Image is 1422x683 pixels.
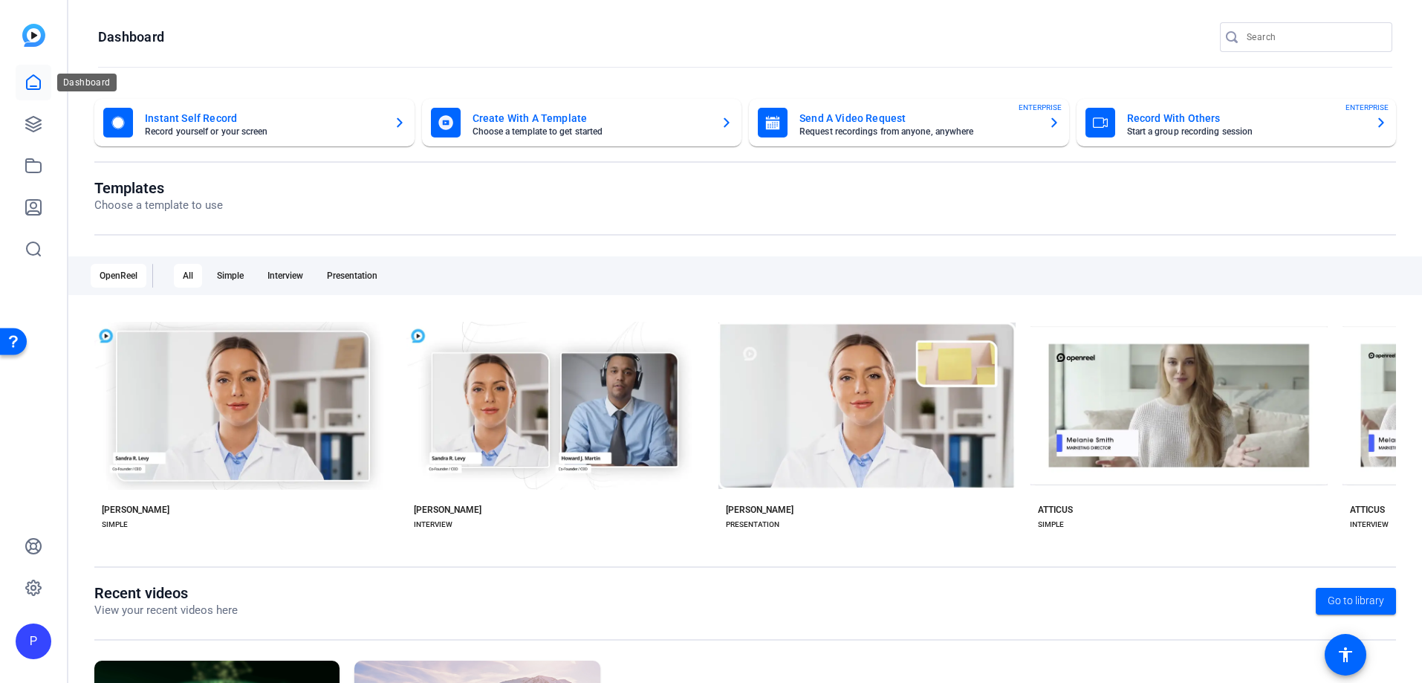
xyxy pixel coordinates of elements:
div: All [174,264,202,288]
span: Go to library [1328,593,1384,609]
mat-card-subtitle: Record yourself or your screen [145,127,382,136]
button: Create With A TemplateChoose a template to get started [422,99,742,146]
mat-card-subtitle: Choose a template to get started [473,127,710,136]
div: SIMPLE [1038,519,1064,531]
div: ATTICUS [1038,504,1073,516]
div: OpenReel [91,264,146,288]
input: Search [1247,28,1380,46]
div: INTERVIEW [414,519,452,531]
button: Instant Self RecordRecord yourself or your screen [94,99,415,146]
h1: Templates [94,179,223,197]
mat-card-title: Record With Others [1127,109,1364,127]
div: P [16,624,51,659]
div: SIMPLE [102,519,128,531]
mat-icon: accessibility [1337,646,1354,664]
p: View your recent videos here [94,602,238,619]
button: Record With OthersStart a group recording sessionENTERPRISE [1077,99,1397,146]
div: PRESENTATION [726,519,779,531]
mat-card-title: Send A Video Request [799,109,1036,127]
img: blue-gradient.svg [22,24,45,47]
div: Simple [208,264,253,288]
p: Choose a template to use [94,197,223,214]
div: [PERSON_NAME] [414,504,481,516]
a: Go to library [1316,588,1396,615]
h1: Recent videos [94,584,238,602]
div: ATTICUS [1350,504,1385,516]
div: INTERVIEW [1350,519,1389,531]
span: ENTERPRISE [1345,102,1389,113]
mat-card-subtitle: Start a group recording session [1127,127,1364,136]
div: Presentation [318,264,386,288]
mat-card-title: Create With A Template [473,109,710,127]
button: Send A Video RequestRequest recordings from anyone, anywhereENTERPRISE [749,99,1069,146]
h1: Dashboard [98,28,164,46]
mat-card-subtitle: Request recordings from anyone, anywhere [799,127,1036,136]
div: [PERSON_NAME] [102,504,169,516]
mat-card-title: Instant Self Record [145,109,382,127]
div: Dashboard [57,74,117,91]
div: [PERSON_NAME] [726,504,793,516]
span: ENTERPRISE [1019,102,1062,113]
div: Interview [259,264,312,288]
